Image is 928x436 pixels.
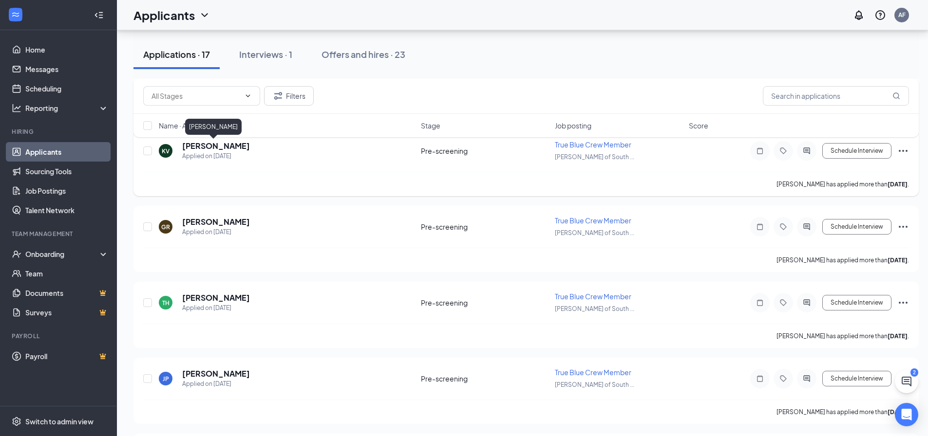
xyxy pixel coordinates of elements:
[159,121,218,130] span: Name · Applied On
[143,48,210,60] div: Applications · 17
[162,299,170,307] div: TH
[754,223,766,231] svg: Note
[25,59,109,79] a: Messages
[12,127,107,136] div: Hiring
[421,374,549,383] div: Pre-screening
[11,10,20,19] svg: WorkstreamLogo
[25,142,109,162] a: Applicants
[25,181,109,200] a: Job Postings
[555,368,631,377] span: True Blue Crew Member
[776,256,909,264] p: [PERSON_NAME] has applied more than .
[264,86,314,106] button: Filter Filters
[892,92,900,100] svg: MagnifyingGlass
[888,256,908,264] b: [DATE]
[182,292,250,303] h5: [PERSON_NAME]
[895,370,918,393] button: ChatActive
[12,417,21,426] svg: Settings
[555,121,591,130] span: Job posting
[182,217,250,227] h5: [PERSON_NAME]
[901,376,912,387] svg: ChatActive
[25,103,109,113] div: Reporting
[801,375,813,382] svg: ActiveChat
[555,292,631,301] span: True Blue Crew Member
[25,79,109,98] a: Scheduling
[12,332,107,340] div: Payroll
[910,368,918,377] div: 2
[25,303,109,322] a: SurveysCrown
[777,147,789,155] svg: Tag
[322,48,405,60] div: Offers and hires · 23
[898,11,906,19] div: AF
[776,332,909,340] p: [PERSON_NAME] has applied more than .
[801,299,813,307] svg: ActiveChat
[182,303,250,313] div: Applied on [DATE]
[182,227,250,237] div: Applied on [DATE]
[239,48,292,60] div: Interviews · 1
[777,375,789,382] svg: Tag
[822,295,891,310] button: Schedule Interview
[822,371,891,386] button: Schedule Interview
[25,417,94,426] div: Switch to admin view
[801,223,813,231] svg: ActiveChat
[888,408,908,416] b: [DATE]
[25,249,100,259] div: Onboarding
[555,305,634,312] span: [PERSON_NAME] of South ...
[272,90,284,102] svg: Filter
[888,332,908,340] b: [DATE]
[25,162,109,181] a: Sourcing Tools
[763,86,909,106] input: Search in applications
[897,297,909,309] svg: Ellipses
[152,91,240,101] input: All Stages
[244,92,252,100] svg: ChevronDown
[12,103,21,113] svg: Analysis
[421,222,549,232] div: Pre-screening
[182,379,250,389] div: Applied on [DATE]
[182,151,250,161] div: Applied on [DATE]
[754,299,766,307] svg: Note
[199,9,210,21] svg: ChevronDown
[162,147,170,155] div: KV
[421,146,549,156] div: Pre-screening
[25,346,109,366] a: PayrollCrown
[897,145,909,157] svg: Ellipses
[555,229,634,236] span: [PERSON_NAME] of South ...
[754,375,766,382] svg: Note
[185,119,242,135] div: [PERSON_NAME]
[801,147,813,155] svg: ActiveChat
[421,121,440,130] span: Stage
[133,7,195,23] h1: Applicants
[776,180,909,188] p: [PERSON_NAME] has applied more than .
[853,9,865,21] svg: Notifications
[777,299,789,307] svg: Tag
[555,153,634,161] span: [PERSON_NAME] of South ...
[12,249,21,259] svg: UserCheck
[777,223,789,231] svg: Tag
[12,230,107,238] div: Team Management
[822,143,891,159] button: Schedule Interview
[888,181,908,188] b: [DATE]
[776,408,909,416] p: [PERSON_NAME] has applied more than .
[94,10,104,20] svg: Collapse
[25,40,109,59] a: Home
[895,403,918,426] div: Open Intercom Messenger
[25,283,109,303] a: DocumentsCrown
[897,221,909,233] svg: Ellipses
[555,381,634,388] span: [PERSON_NAME] of South ...
[161,223,170,231] div: GR
[874,9,886,21] svg: QuestionInfo
[754,147,766,155] svg: Note
[25,200,109,220] a: Talent Network
[182,368,250,379] h5: [PERSON_NAME]
[689,121,708,130] span: Score
[163,375,169,383] div: JP
[555,216,631,225] span: True Blue Crew Member
[421,298,549,308] div: Pre-screening
[25,264,109,283] a: Team
[822,219,891,235] button: Schedule Interview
